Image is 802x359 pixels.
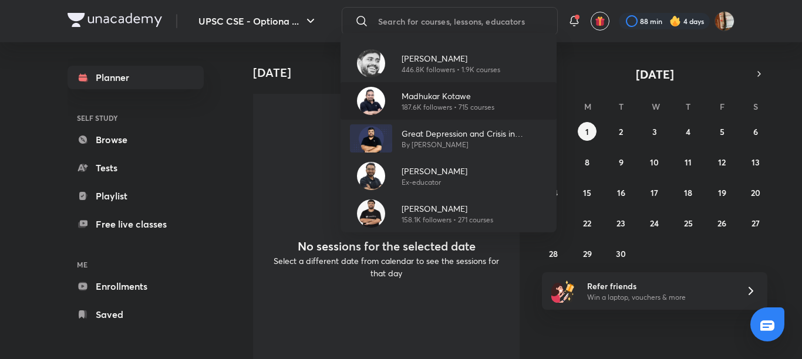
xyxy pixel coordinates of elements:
[357,162,385,190] img: Avatar
[402,65,500,75] p: 446.8K followers • 1.9K courses
[341,195,557,232] a: Avatar[PERSON_NAME]158.1K followers • 271 courses
[341,157,557,195] a: Avatar[PERSON_NAME]Ex-educator
[402,177,467,188] p: Ex-educator
[341,45,557,82] a: Avatar[PERSON_NAME]446.8K followers • 1.9K courses
[341,82,557,120] a: AvatarMadhukar Kotawe187.6K followers • 715 courses
[341,120,557,157] a: AvatarGreat Depression and Crisis in CapitalismBy [PERSON_NAME]
[357,87,385,115] img: Avatar
[357,49,385,77] img: Avatar
[402,90,494,102] p: Madhukar Kotawe
[402,140,547,150] p: By [PERSON_NAME]
[402,165,467,177] p: [PERSON_NAME]
[402,52,500,65] p: [PERSON_NAME]
[402,202,493,215] p: [PERSON_NAME]
[357,199,385,228] img: Avatar
[402,127,547,140] p: Great Depression and Crisis in Capitalism
[402,102,494,113] p: 187.6K followers • 715 courses
[350,124,392,153] img: Avatar
[402,215,493,225] p: 158.1K followers • 271 courses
